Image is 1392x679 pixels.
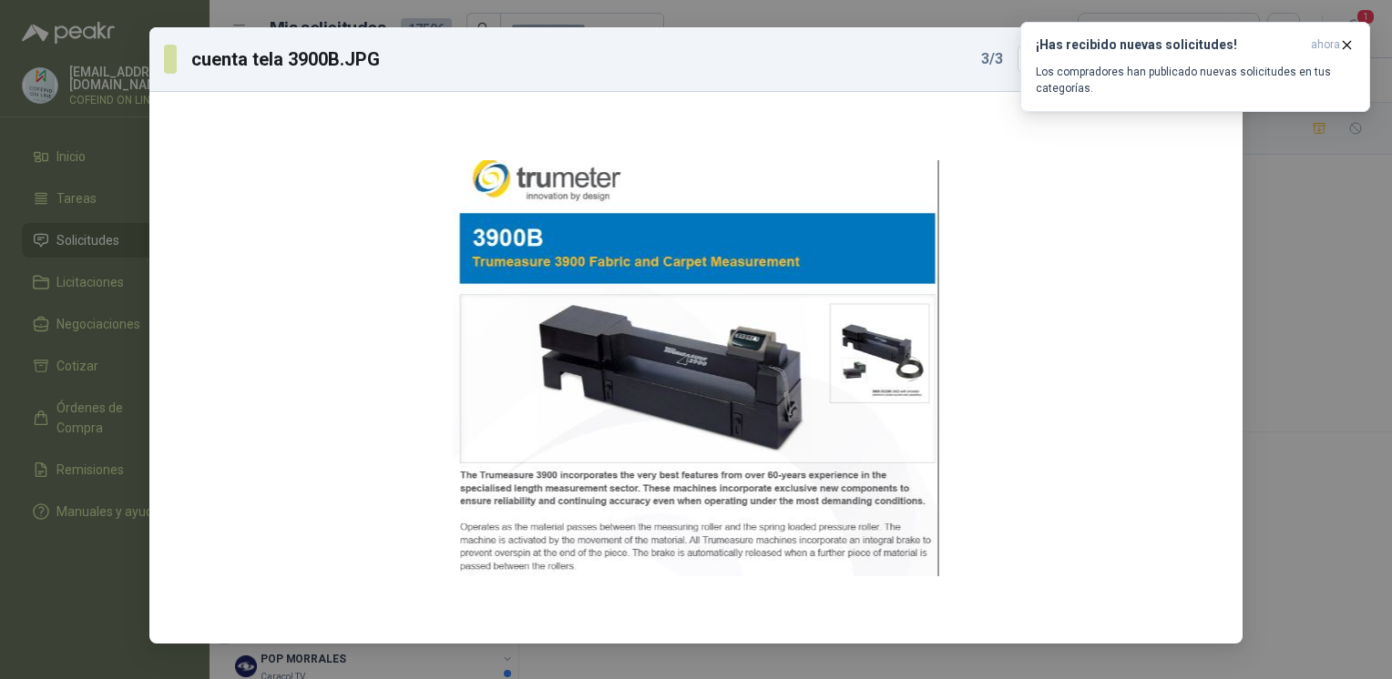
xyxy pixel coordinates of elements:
span: 3 / 3 [981,48,1003,70]
h3: cuenta tela 3900B.JPG [191,46,382,73]
button: ¡Has recibido nuevas solicitudes!ahora Los compradores han publicado nuevas solicitudes en tus ca... [1020,22,1370,112]
p: Los compradores han publicado nuevas solicitudes en tus categorías. [1036,64,1355,96]
span: ahora [1311,37,1340,53]
h3: ¡Has recibido nuevas solicitudes! [1036,37,1304,53]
